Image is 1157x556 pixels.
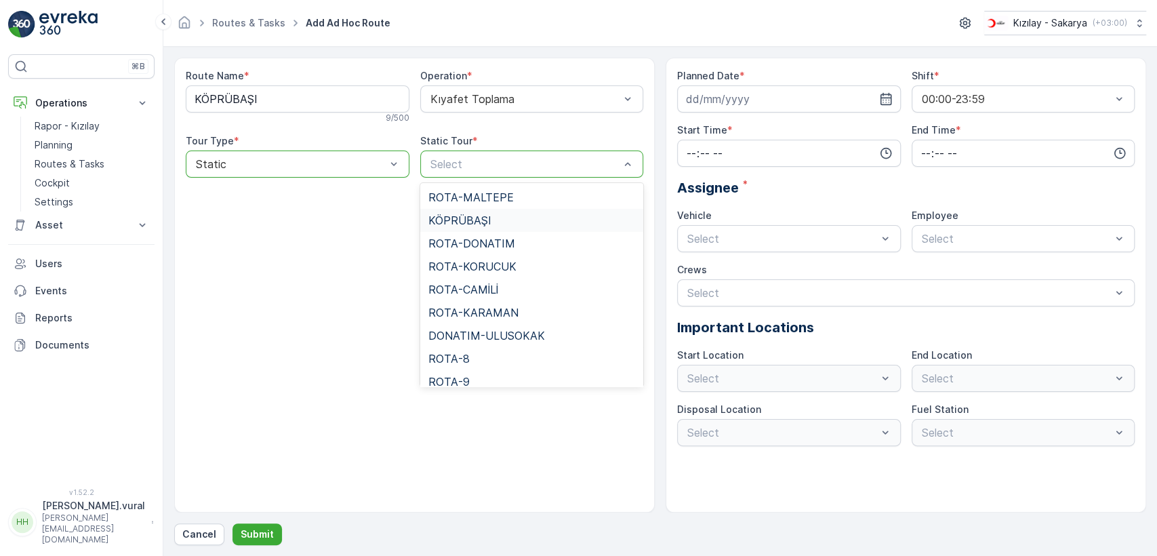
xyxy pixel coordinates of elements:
span: ROTA-DONATIM [428,237,515,250]
p: Submit [241,528,274,541]
span: ROTA-9 [428,376,470,388]
p: ⌘B [131,61,145,72]
img: logo [8,11,35,38]
label: Shift [912,70,934,81]
p: [PERSON_NAME].vural [42,499,145,513]
a: Homepage [177,20,192,32]
span: v 1.52.2 [8,488,155,496]
p: Select [922,231,1112,247]
p: Kızılay - Sakarya [1013,16,1087,30]
button: HH[PERSON_NAME].vural[PERSON_NAME][EMAIL_ADDRESS][DOMAIN_NAME] [8,499,155,545]
label: Start Location [677,349,744,361]
a: Routes & Tasks [212,17,285,28]
a: Users [8,250,155,277]
label: Employee [912,210,958,221]
span: KÖPRÜBAŞI [428,214,491,226]
a: Rapor - Kızılay [29,117,155,136]
p: Important Locations [677,317,1135,338]
a: Routes & Tasks [29,155,155,174]
span: ROTA-KORUCUK [428,260,516,273]
label: Operation [420,70,467,81]
button: Kızılay - Sakarya(+03:00) [984,11,1146,35]
p: Routes & Tasks [35,157,104,171]
p: [PERSON_NAME][EMAIL_ADDRESS][DOMAIN_NAME] [42,513,145,545]
span: ROTA-MALTEPE [428,191,514,203]
a: Events [8,277,155,304]
label: Tour Type [186,135,234,146]
label: Start Time [677,124,727,136]
img: logo_light-DOdMpM7g.png [39,11,98,38]
a: Planning [29,136,155,155]
span: Add Ad Hoc Route [303,16,393,30]
label: Static Tour [420,135,472,146]
span: DONATIM-ULUSOKAK [428,330,545,342]
button: Operations [8,90,155,117]
span: Assignee [677,178,739,198]
span: ROTA-CAMİLİ [428,283,498,296]
label: End Time [912,124,956,136]
button: Cancel [174,523,224,545]
label: Route Name [186,70,244,81]
span: ROTA-8 [428,353,470,365]
label: Disposal Location [677,403,761,415]
a: Cockpit [29,174,155,193]
button: Asset [8,212,155,239]
p: Cockpit [35,176,70,190]
a: Settings [29,193,155,212]
p: Select [687,231,877,247]
p: Users [35,257,149,271]
span: ROTA-KARAMAN [428,306,519,319]
label: Vehicle [677,210,712,221]
a: Documents [8,332,155,359]
p: Reports [35,311,149,325]
p: Cancel [182,528,216,541]
a: Reports [8,304,155,332]
input: dd/mm/yyyy [677,85,901,113]
img: k%C4%B1z%C4%B1lay_DTAvauz.png [984,16,1008,31]
p: Rapor - Kızılay [35,119,100,133]
div: HH [12,511,33,533]
p: ( +03:00 ) [1093,18,1127,28]
label: Planned Date [677,70,739,81]
button: Submit [232,523,282,545]
p: Planning [35,138,73,152]
label: Fuel Station [912,403,969,415]
p: Settings [35,195,73,209]
p: Select [430,156,620,172]
p: Select [687,285,1111,301]
p: Events [35,284,149,298]
p: Documents [35,338,149,352]
label: Crews [677,264,707,275]
p: Operations [35,96,127,110]
p: Asset [35,218,127,232]
p: 9 / 500 [386,113,409,123]
label: End Location [912,349,972,361]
